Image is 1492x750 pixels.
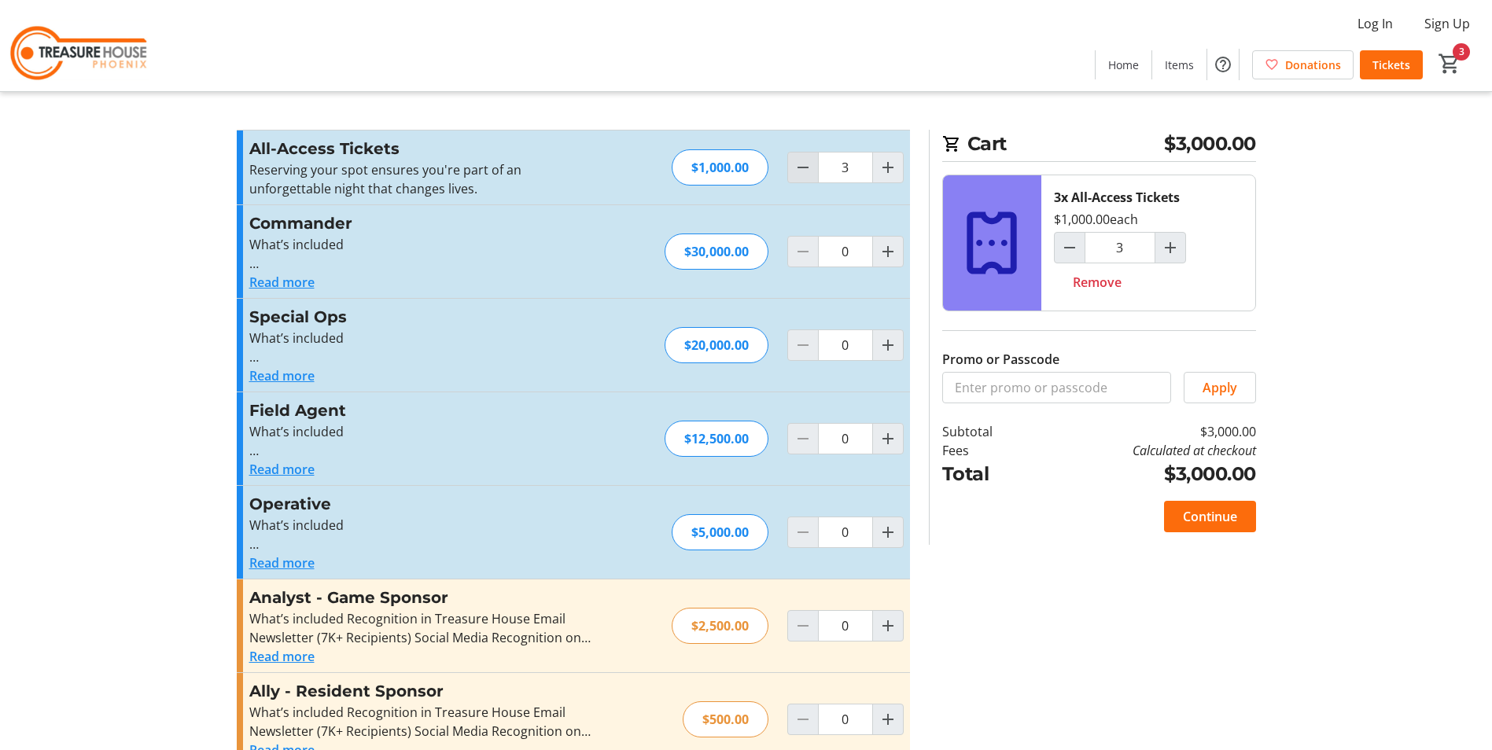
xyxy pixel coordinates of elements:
[1285,57,1341,73] span: Donations
[249,137,593,160] h3: All-Access Tickets
[1164,130,1256,158] span: $3,000.00
[1033,460,1255,488] td: $3,000.00
[672,608,768,644] div: $2,500.00
[1184,372,1256,403] button: Apply
[249,492,593,516] h3: Operative
[665,233,768,270] div: $30,000.00
[1155,233,1185,263] button: Increment by one
[818,610,873,642] input: Analyst - Game Sponsor Quantity
[1203,378,1237,397] span: Apply
[249,553,315,572] button: Read more
[873,153,903,182] button: Increment by one
[249,211,593,235] h3: Commander
[249,703,593,741] div: What’s included Recognition in Treasure House Email Newsletter (7K+ Recipients) Social Media Reco...
[818,423,873,454] input: Field Agent Quantity
[249,366,315,385] button: Read more
[1424,14,1470,33] span: Sign Up
[942,372,1171,403] input: Enter promo or passcode
[249,273,315,292] button: Read more
[1435,50,1464,78] button: Cart
[942,422,1033,441] td: Subtotal
[249,586,593,609] h3: Analyst - Game Sponsor
[942,441,1033,460] td: Fees
[1096,50,1151,79] a: Home
[818,704,873,735] input: Ally - Resident Sponsor Quantity
[249,305,593,329] h3: Special Ops
[249,329,593,347] p: What’s included
[1073,273,1122,292] span: Remove
[818,236,873,267] input: Commander Quantity
[249,399,593,422] h3: Field Agent
[1054,188,1180,207] div: 3x All-Access Tickets
[1108,57,1139,73] span: Home
[249,235,593,254] p: What’s included
[665,327,768,363] div: $20,000.00
[1033,422,1255,441] td: $3,000.00
[1345,11,1405,36] button: Log In
[873,330,903,360] button: Increment by one
[249,460,315,479] button: Read more
[249,516,593,535] p: What’s included
[818,329,873,361] input: Special Ops Quantity
[249,609,593,647] div: What’s included Recognition in Treasure House Email Newsletter (7K+ Recipients) Social Media Reco...
[1358,14,1393,33] span: Log In
[1372,57,1410,73] span: Tickets
[1207,49,1239,80] button: Help
[1412,11,1483,36] button: Sign Up
[1054,210,1138,229] div: $1,000.00 each
[1085,232,1155,263] input: All-Access Tickets Quantity
[1165,57,1194,73] span: Items
[873,611,903,641] button: Increment by one
[683,701,768,737] div: $500.00
[1360,50,1423,79] a: Tickets
[942,130,1256,162] h2: Cart
[818,517,873,548] input: Operative Quantity
[818,152,873,183] input: All-Access Tickets Quantity
[873,424,903,454] button: Increment by one
[1054,267,1140,298] button: Remove
[9,6,149,85] img: Treasure House's Logo
[1033,441,1255,460] td: Calculated at checkout
[1183,507,1237,526] span: Continue
[873,517,903,547] button: Increment by one
[249,679,593,703] h3: Ally - Resident Sponsor
[942,350,1059,369] label: Promo or Passcode
[249,422,593,441] p: What’s included
[873,237,903,267] button: Increment by one
[249,647,315,666] button: Read more
[1164,501,1256,532] button: Continue
[672,514,768,550] div: $5,000.00
[942,460,1033,488] td: Total
[1152,50,1206,79] a: Items
[873,704,903,734] button: Increment by one
[249,160,593,198] p: Reserving your spot ensures you're part of an unforgettable night that changes lives.
[788,153,818,182] button: Decrement by one
[672,149,768,186] div: $1,000.00
[1252,50,1354,79] a: Donations
[1055,233,1085,263] button: Decrement by one
[665,421,768,457] div: $12,500.00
